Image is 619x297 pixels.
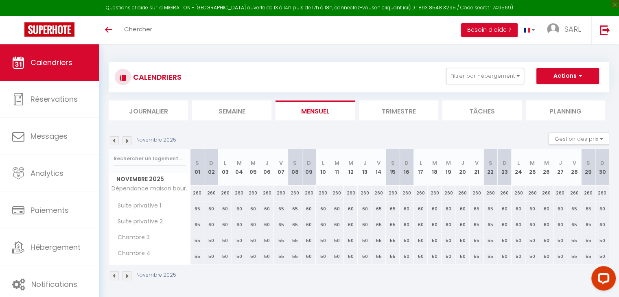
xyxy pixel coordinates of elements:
abbr: S [391,159,395,167]
div: 260 [358,186,372,201]
div: 50 [246,233,260,248]
div: 55 [288,249,302,264]
div: 60 [218,217,232,232]
div: 50 [512,233,525,248]
div: 50 [260,249,274,264]
div: 60 [204,201,218,216]
span: Chambre 4 [110,249,153,258]
div: 50 [525,233,539,248]
span: SARL [564,24,581,34]
div: 260 [525,186,539,201]
div: 60 [539,217,553,232]
a: en cliquant ici [374,4,408,11]
p: Novembre 2025 [136,136,176,144]
div: 50 [497,249,511,264]
div: 60 [595,217,609,232]
div: 50 [497,233,511,248]
div: 60 [414,201,428,216]
li: Tâches [442,100,522,120]
span: Chambre 3 [110,233,152,242]
th: 20 [455,149,469,186]
div: 50 [358,249,372,264]
th: 24 [512,149,525,186]
abbr: M [237,159,242,167]
img: logout [600,25,610,35]
th: 26 [539,149,553,186]
div: 50 [553,233,567,248]
div: 260 [316,186,330,201]
div: 65 [190,201,204,216]
div: 60 [525,201,539,216]
div: 60 [539,201,553,216]
div: 260 [190,186,204,201]
div: 50 [539,233,553,248]
button: Actions [536,68,599,84]
abbr: L [420,159,422,167]
div: 60 [316,217,330,232]
div: 50 [525,249,539,264]
th: 25 [525,149,539,186]
span: Suite privative 2 [110,217,165,226]
abbr: J [461,159,464,167]
span: Calendriers [31,57,72,68]
a: Chercher [118,16,158,44]
div: 50 [428,233,442,248]
abbr: D [503,159,507,167]
div: 65 [386,201,400,216]
th: 18 [428,149,442,186]
div: 65 [274,217,288,232]
div: 260 [442,186,455,201]
div: 60 [553,217,567,232]
div: 55 [567,233,581,248]
div: 55 [288,233,302,248]
li: Trimestre [359,100,438,120]
div: 55 [386,233,400,248]
div: 55 [274,233,288,248]
th: 02 [204,149,218,186]
div: 60 [400,217,413,232]
div: 60 [595,201,609,216]
div: 50 [302,249,316,264]
div: 65 [372,217,386,232]
div: 50 [246,249,260,264]
div: 55 [274,249,288,264]
th: 21 [470,149,483,186]
div: 60 [428,201,442,216]
th: 06 [260,149,274,186]
th: 12 [344,149,358,186]
div: 50 [344,233,358,248]
th: 01 [190,149,204,186]
div: 60 [246,217,260,232]
a: ... SARL [541,16,591,44]
div: 60 [400,201,413,216]
div: 65 [372,201,386,216]
span: Hébergement [31,242,81,252]
div: 60 [358,201,372,216]
li: Planning [526,100,605,120]
abbr: V [573,159,576,167]
div: 50 [428,249,442,264]
abbr: M [348,159,353,167]
div: 50 [442,249,455,264]
li: Semaine [192,100,271,120]
input: Rechercher un logement... [114,151,186,166]
span: Messages [31,131,68,141]
iframe: LiveChat chat widget [585,263,619,297]
div: 60 [497,201,511,216]
div: 260 [483,186,497,201]
div: 260 [428,186,442,201]
div: 60 [455,217,469,232]
span: Réservations [31,94,78,104]
th: 17 [414,149,428,186]
div: 260 [386,186,400,201]
div: 50 [302,233,316,248]
div: 60 [455,201,469,216]
div: 60 [330,201,344,216]
div: 260 [400,186,413,201]
div: 50 [204,233,218,248]
div: 60 [218,201,232,216]
div: 260 [260,186,274,201]
div: 260 [539,186,553,201]
div: 50 [218,233,232,248]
